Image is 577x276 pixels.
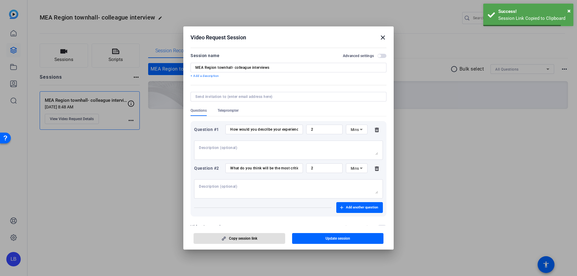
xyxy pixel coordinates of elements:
input: Enter your question here [230,166,298,171]
h2: Advanced settings [343,53,374,58]
span: × [567,7,571,14]
button: Copy session link [194,233,285,244]
div: Video Request Session [191,34,386,41]
input: Send invitation to (enter email address here) [195,94,379,99]
input: Enter your question here [230,127,298,132]
div: Success! [498,8,569,15]
p: + Add a description [191,74,386,78]
input: Enter Session Name [195,65,382,70]
input: Time [311,166,338,171]
button: Close [567,6,571,15]
span: Copy session link [229,236,257,241]
span: Add another question [346,205,378,210]
span: Update session [325,236,350,241]
span: Teleprompter [218,108,239,113]
span: Questions [191,108,207,113]
div: Session Link Copied to Clipboard [498,15,569,22]
div: Video Instructions [191,223,228,230]
button: Update session [292,233,384,244]
input: Time [311,127,338,132]
span: Mins [351,166,359,171]
div: Question #1 [194,126,222,133]
h2: Video Instructions [343,225,374,229]
button: Add another question [336,202,383,213]
div: Question #2 [194,165,222,172]
div: Session name [191,52,219,59]
span: Mins [351,128,359,132]
mat-icon: close [379,34,386,41]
